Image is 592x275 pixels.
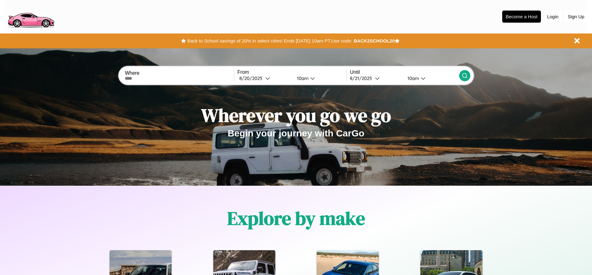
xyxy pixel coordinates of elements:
div: 8 / 21 / 2025 [350,75,375,81]
img: logo [5,3,57,29]
button: 8/20/2025 [237,75,292,82]
h1: Explore by make [227,206,365,231]
button: Become a Host [502,11,541,23]
button: Sign Up [565,11,587,22]
label: From [237,69,346,75]
div: 10am [294,75,310,81]
button: Back to School savings of 20% in select cities! Ends [DATE] 10am PT.Use code: [186,37,354,45]
div: 8 / 20 / 2025 [239,75,265,81]
label: Until [350,69,459,75]
div: 10am [404,75,421,81]
button: Login [544,11,562,22]
button: 10am [403,75,459,82]
button: 10am [292,75,346,82]
b: BACK2SCHOOL20 [354,38,395,43]
label: Where [125,70,234,76]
